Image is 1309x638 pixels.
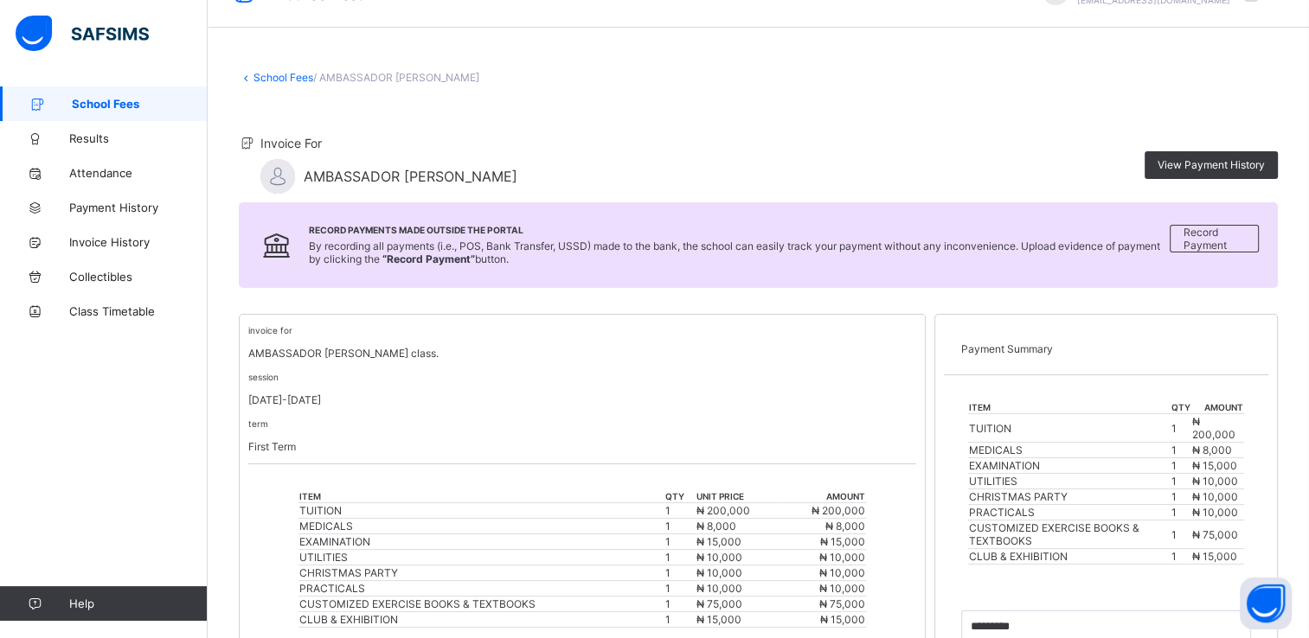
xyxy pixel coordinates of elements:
[664,519,696,534] td: 1
[248,440,916,453] p: First Term
[819,566,865,579] span: ₦ 10,000
[819,551,865,564] span: ₦ 10,000
[1170,401,1190,414] th: qty
[253,71,313,84] a: School Fees
[1184,226,1245,252] span: Record Payment
[69,270,208,284] span: Collectibles
[696,582,742,595] span: ₦ 10,000
[664,597,696,612] td: 1
[309,239,1160,265] span: By recording all payments (i.e., POS, Bank Transfer, USSD) made to the bank, the school can easil...
[1191,506,1237,519] span: ₦ 10,000
[820,613,865,626] span: ₦ 15,000
[664,534,696,550] td: 1
[696,504,750,517] span: ₦ 200,000
[248,393,916,406] p: [DATE]-[DATE]
[968,443,1170,458] td: MEDICALS
[260,136,322,150] span: Invoice For
[968,489,1170,505] td: CHRISTMAS PARTY
[696,551,742,564] span: ₦ 10,000
[72,97,208,111] span: School Fees
[69,201,208,214] span: Payment History
[968,414,1170,443] td: TUITION
[309,225,1170,235] span: Record Payments Made Outside the Portal
[69,131,208,145] span: Results
[1170,505,1190,520] td: 1
[304,168,517,185] span: AMBASSADOR [PERSON_NAME]
[1170,414,1190,443] td: 1
[664,490,696,503] th: qty
[69,235,208,249] span: Invoice History
[69,304,208,318] span: Class Timetable
[382,252,475,265] b: “Record Payment”
[968,474,1170,489] td: UTILITIES
[299,613,664,626] div: CLUB & EXHIBITION
[819,597,865,610] span: ₦ 75,000
[1191,459,1236,472] span: ₦ 15,000
[696,597,742,610] span: ₦ 75,000
[1191,443,1231,456] span: ₦ 8,000
[696,613,741,626] span: ₦ 15,000
[968,458,1170,474] td: EXAMINATION
[248,372,279,382] small: session
[1191,490,1237,503] span: ₦ 10,000
[961,342,1251,355] p: Payment Summary
[968,549,1170,565] td: CLUB & EXHIBITION
[1170,520,1190,549] td: 1
[248,325,292,335] small: invoice for
[299,597,664,610] div: CUSTOMIZED EXERCISE BOOKS & TEXTBOOKS
[781,490,866,503] th: amount
[968,520,1170,549] td: CUSTOMIZED EXERCISE BOOKS & TEXTBOOKS
[299,535,664,548] div: EXAMINATION
[696,490,780,503] th: unit price
[820,535,865,548] span: ₦ 15,000
[1191,475,1237,488] span: ₦ 10,000
[664,550,696,565] td: 1
[69,166,208,180] span: Attendance
[248,347,916,360] p: AMBASSADOR [PERSON_NAME] class.
[825,520,865,533] span: ₦ 8,000
[298,490,664,503] th: item
[819,582,865,595] span: ₦ 10,000
[1170,474,1190,489] td: 1
[16,16,149,52] img: safsims
[1170,549,1190,565] td: 1
[1191,528,1237,541] span: ₦ 75,000
[696,535,741,548] span: ₦ 15,000
[248,418,268,429] small: term
[1170,458,1190,474] td: 1
[1191,415,1235,441] span: ₦ 200,000
[968,505,1170,520] td: PRACTICALS
[299,582,664,595] div: PRACTICALS
[1158,158,1265,171] span: View Payment History
[299,566,664,579] div: CHRISTMAS PARTY
[1191,550,1236,563] span: ₦ 15,000
[1190,401,1243,414] th: amount
[299,520,664,533] div: MEDICALS
[696,520,736,533] span: ₦ 8,000
[664,612,696,628] td: 1
[1170,489,1190,505] td: 1
[664,565,696,581] td: 1
[69,597,207,610] span: Help
[299,551,664,564] div: UTILITIES
[664,581,696,597] td: 1
[696,566,742,579] span: ₦ 10,000
[1240,577,1292,629] button: Open asap
[1170,443,1190,458] td: 1
[313,71,479,84] span: / AMBASSADOR [PERSON_NAME]
[664,503,696,519] td: 1
[299,504,664,517] div: TUITION
[968,401,1170,414] th: item
[812,504,865,517] span: ₦ 200,000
